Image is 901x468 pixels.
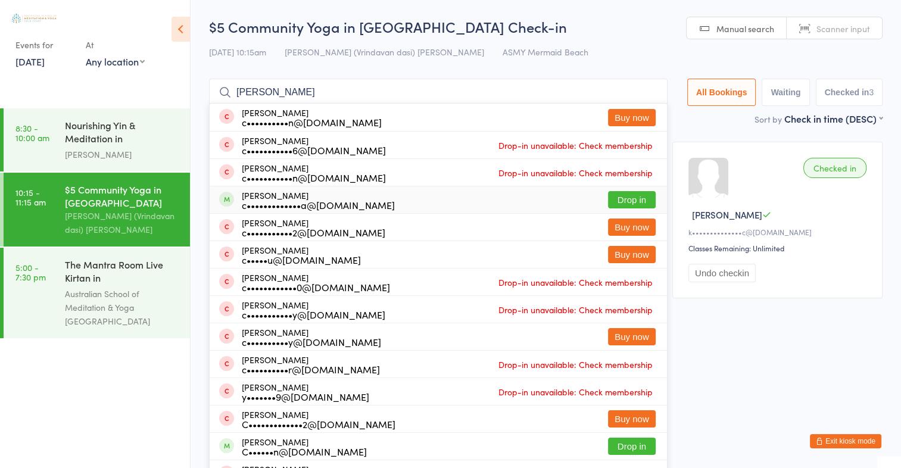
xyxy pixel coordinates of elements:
div: y•••••••9@[DOMAIN_NAME] [242,392,369,401]
div: [PERSON_NAME] [242,273,390,292]
button: Buy now [608,246,656,263]
button: Checked in3 [816,79,883,106]
div: Classes Remaining: Unlimited [688,243,870,253]
div: Nourishing Yin & Meditation in [GEOGRAPHIC_DATA] [65,118,180,148]
div: C••••••n@[DOMAIN_NAME] [242,447,367,456]
button: All Bookings [687,79,756,106]
div: Australian School of Meditation & Yoga [GEOGRAPHIC_DATA] [65,287,180,328]
div: Checked in [803,158,866,178]
span: Drop-in unavailable: Check membership [495,136,656,154]
div: C•••••••••••••2@[DOMAIN_NAME] [242,419,395,429]
div: [PERSON_NAME] [65,148,180,161]
div: k••••••••••••••c@[DOMAIN_NAME] [688,227,870,237]
div: c•••••u@[DOMAIN_NAME] [242,255,361,264]
div: 3 [869,88,874,97]
div: c•••••••••••2@[DOMAIN_NAME] [242,227,385,237]
div: c•••••••••••••a@[DOMAIN_NAME] [242,200,395,210]
div: c•••••••••••6@[DOMAIN_NAME] [242,145,386,155]
div: [PERSON_NAME] [242,300,385,319]
div: [PERSON_NAME] [242,382,369,401]
button: Buy now [608,328,656,345]
div: At [86,35,145,55]
span: Drop-in unavailable: Check membership [495,301,656,319]
span: [PERSON_NAME] (Vrindavan dasi) [PERSON_NAME] [285,46,484,58]
time: 10:15 - 11:15 am [15,188,46,207]
span: Scanner input [816,23,870,35]
time: 8:30 - 10:00 am [15,123,49,142]
div: [PERSON_NAME] [242,327,381,347]
div: [PERSON_NAME] [242,108,382,127]
span: [PERSON_NAME] [692,208,762,221]
div: c•••••••••••y@[DOMAIN_NAME] [242,310,385,319]
div: c••••••••••r@[DOMAIN_NAME] [242,364,380,374]
button: Exit kiosk mode [810,434,881,448]
span: ASMY Mermaid Beach [503,46,588,58]
div: c••••••••••••0@[DOMAIN_NAME] [242,282,390,292]
div: c••••••••••y@[DOMAIN_NAME] [242,337,381,347]
a: 8:30 -10:00 amNourishing Yin & Meditation in [GEOGRAPHIC_DATA][PERSON_NAME] [4,108,190,171]
div: c••••••••••n@[DOMAIN_NAME] [242,117,382,127]
label: Sort by [755,113,782,125]
div: Check in time (DESC) [784,112,883,125]
div: [PERSON_NAME] [242,218,385,237]
span: Drop-in unavailable: Check membership [495,164,656,182]
h2: $5 Community Yoga in [GEOGRAPHIC_DATA] Check-in [209,17,883,36]
div: [PERSON_NAME] [242,163,386,182]
a: 10:15 -11:15 am$5 Community Yoga in [GEOGRAPHIC_DATA][PERSON_NAME] (Vrindavan dasi) [PERSON_NAME] [4,173,190,247]
div: [PERSON_NAME] [242,437,367,456]
span: [DATE] 10:15am [209,46,266,58]
button: Drop in [608,191,656,208]
input: Search [209,79,668,106]
div: Any location [86,55,145,68]
div: [PERSON_NAME] [242,136,386,155]
button: Drop in [608,438,656,455]
button: Buy now [608,219,656,236]
button: Undo checkin [688,264,756,282]
span: Drop-in unavailable: Check membership [495,355,656,373]
img: Australian School of Meditation & Yoga (Gold Coast) [12,14,57,23]
div: Events for [15,35,74,55]
div: [PERSON_NAME] [242,410,395,429]
div: The Mantra Room Live Kirtan in [GEOGRAPHIC_DATA] [65,258,180,287]
a: [DATE] [15,55,45,68]
span: Drop-in unavailable: Check membership [495,273,656,291]
div: [PERSON_NAME] (Vrindavan dasi) [PERSON_NAME] [65,209,180,236]
div: [PERSON_NAME] [242,245,361,264]
div: $5 Community Yoga in [GEOGRAPHIC_DATA] [65,183,180,209]
button: Waiting [762,79,809,106]
div: [PERSON_NAME] [242,355,380,374]
time: 5:00 - 7:30 pm [15,263,46,282]
span: Drop-in unavailable: Check membership [495,383,656,401]
span: Manual search [716,23,774,35]
a: 5:00 -7:30 pmThe Mantra Room Live Kirtan in [GEOGRAPHIC_DATA]Australian School of Meditation & Yo... [4,248,190,338]
div: c•••••••••••n@[DOMAIN_NAME] [242,173,386,182]
button: Buy now [608,109,656,126]
button: Buy now [608,410,656,428]
div: [PERSON_NAME] [242,191,395,210]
